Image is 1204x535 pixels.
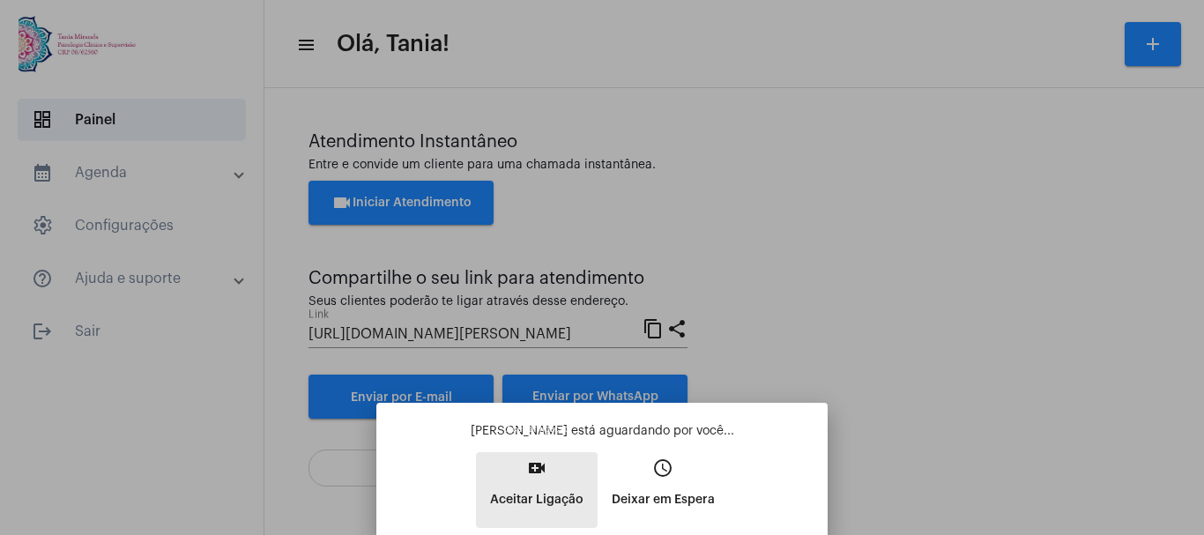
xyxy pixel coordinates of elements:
div: Aceitar ligação [499,420,576,440]
mat-icon: access_time [652,457,673,479]
button: Aceitar Ligação [476,452,598,528]
p: Aceitar Ligação [490,484,583,516]
p: Deixar em Espera [612,484,715,516]
mat-icon: video_call [526,457,547,479]
p: [PERSON_NAME] está aguardando por você... [390,422,814,440]
button: Deixar em Espera [598,452,729,528]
